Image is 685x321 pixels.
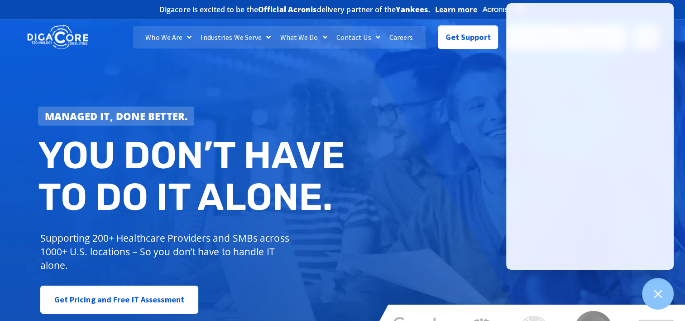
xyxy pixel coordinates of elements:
span: Get Support [445,28,491,46]
b: Yankees. [396,5,431,15]
strong: Managed IT, done better. [45,109,188,123]
b: Official Acronis [258,5,317,15]
h2: You don’t have to do IT alone. [38,135,350,218]
img: DigaCore Technology Consulting [27,24,88,51]
a: What We Do [275,26,331,49]
span: Get Pricing and Free IT Assessment [54,291,184,309]
iframe: Chatgenie Messenger [506,3,674,270]
a: Managed IT, done better. [38,107,195,126]
h2: Digacore is excited to be the delivery partner of the [159,6,431,13]
a: Get Support [438,25,498,49]
a: Industries We Serve [196,26,275,49]
p: Supporting 200+ Healthcare Providers and SMBs across 1000+ U.S. locations – So you don’t have to ... [40,231,293,272]
a: Careers [385,26,418,49]
img: Acronis [482,3,526,16]
a: Get Pricing and Free IT Assessment [40,286,198,314]
nav: Menu [133,26,426,49]
a: Contact Us [332,26,385,49]
a: Who We Are [141,26,196,49]
a: Learn more [435,5,477,14]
